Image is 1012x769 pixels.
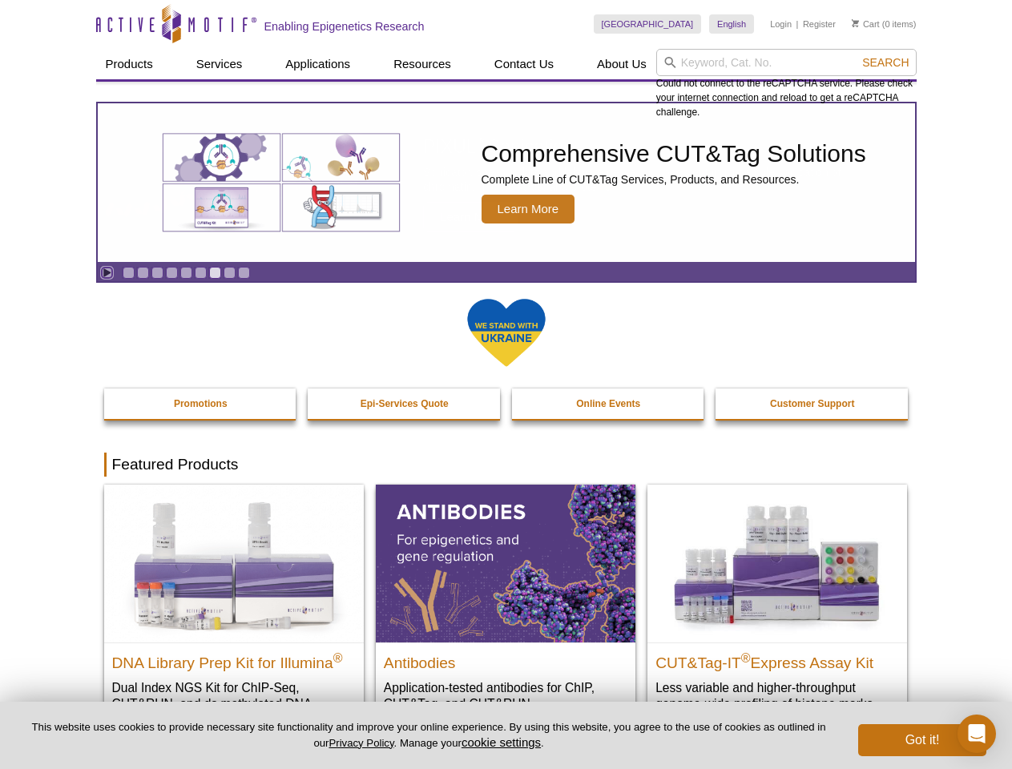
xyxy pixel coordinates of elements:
[137,267,149,279] a: Go to slide 2
[187,49,252,79] a: Services
[796,14,799,34] li: |
[333,650,343,664] sup: ®
[376,485,635,727] a: All Antibodies Antibodies Application-tested antibodies for ChIP, CUT&Tag, and CUT&RUN.
[857,55,913,70] button: Search
[482,195,575,223] span: Learn More
[166,267,178,279] a: Go to slide 4
[123,267,135,279] a: Go to slide 1
[741,650,751,664] sup: ®
[224,267,236,279] a: Go to slide 8
[264,19,425,34] h2: Enabling Epigenetics Research
[104,389,298,419] a: Promotions
[98,103,915,262] article: Comprehensive CUT&Tag Solutions
[594,14,702,34] a: [GEOGRAPHIC_DATA]
[958,715,996,753] div: Open Intercom Messenger
[852,18,880,30] a: Cart
[96,49,163,79] a: Products
[462,735,541,749] button: cookie settings
[104,453,909,477] h2: Featured Products
[104,485,364,642] img: DNA Library Prep Kit for Illumina
[26,720,832,751] p: This website uses cookies to provide necessary site functionality and improve your online experie...
[384,49,461,79] a: Resources
[709,14,754,34] a: English
[485,49,563,79] a: Contact Us
[101,267,113,279] a: Toggle autoplay
[655,679,899,712] p: Less variable and higher-throughput genome-wide profiling of histone marks​.
[329,737,393,749] a: Privacy Policy
[161,132,401,233] img: Various genetic charts and diagrams.
[716,389,909,419] a: Customer Support
[180,267,192,279] a: Go to slide 5
[276,49,360,79] a: Applications
[308,389,502,419] a: Epi-Services Quote
[655,647,899,671] h2: CUT&Tag-IT Express Assay Kit
[104,485,364,743] a: DNA Library Prep Kit for Illumina DNA Library Prep Kit for Illumina® Dual Index NGS Kit for ChIP-...
[466,297,546,368] img: We Stand With Ukraine
[482,142,866,166] h2: Comprehensive CUT&Tag Solutions
[647,485,907,727] a: CUT&Tag-IT® Express Assay Kit CUT&Tag-IT®Express Assay Kit Less variable and higher-throughput ge...
[770,398,854,409] strong: Customer Support
[482,172,866,187] p: Complete Line of CUT&Tag Services, Products, and Resources.
[770,18,792,30] a: Login
[852,19,859,27] img: Your Cart
[151,267,163,279] a: Go to slide 3
[576,398,640,409] strong: Online Events
[656,49,917,119] div: Could not connect to the reCAPTCHA service. Please check your internet connection and reload to g...
[174,398,228,409] strong: Promotions
[98,103,915,262] a: Various genetic charts and diagrams. Comprehensive CUT&Tag Solutions Complete Line of CUT&Tag Ser...
[858,724,986,756] button: Got it!
[112,647,356,671] h2: DNA Library Prep Kit for Illumina
[195,267,207,279] a: Go to slide 6
[656,49,917,76] input: Keyword, Cat. No.
[852,14,917,34] li: (0 items)
[361,398,449,409] strong: Epi-Services Quote
[512,389,706,419] a: Online Events
[862,56,909,69] span: Search
[587,49,656,79] a: About Us
[376,485,635,642] img: All Antibodies
[384,679,627,712] p: Application-tested antibodies for ChIP, CUT&Tag, and CUT&RUN.
[803,18,836,30] a: Register
[209,267,221,279] a: Go to slide 7
[112,679,356,728] p: Dual Index NGS Kit for ChIP-Seq, CUT&RUN, and ds methylated DNA assays.
[647,485,907,642] img: CUT&Tag-IT® Express Assay Kit
[238,267,250,279] a: Go to slide 9
[384,647,627,671] h2: Antibodies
